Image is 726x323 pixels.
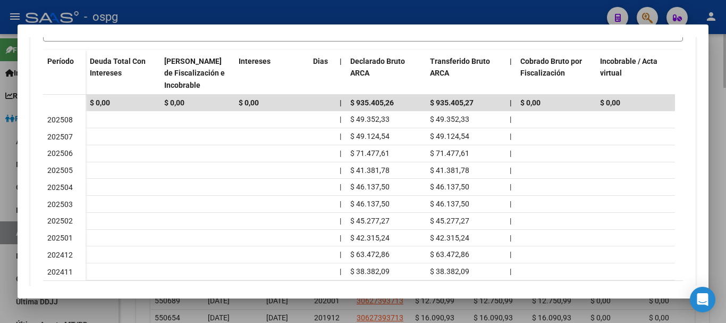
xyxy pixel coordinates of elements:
span: 202501 [47,234,73,242]
li: page 1 [583,285,599,303]
span: | [340,57,342,65]
datatable-header-cell: Declarado Bruto ARCA [346,50,426,97]
span: | [340,115,341,123]
span: | [340,267,341,276]
span: | [510,98,512,107]
span: | [340,132,341,140]
span: | [340,183,341,191]
span: | [340,217,341,225]
span: Intereses [239,57,271,65]
span: $ 63.472,86 [350,250,390,259]
span: | [510,250,511,259]
span: $ 935.405,27 [430,98,474,107]
span: | [340,149,341,158]
datatable-header-cell: Transferido Bruto ARCA [426,50,505,97]
div: 26 total [43,281,169,308]
span: 202503 [47,200,73,209]
span: 202504 [47,183,73,192]
span: $ 45.277,27 [430,217,469,225]
span: $ 41.381,78 [350,166,390,175]
span: | [340,200,341,208]
datatable-header-cell: | [505,50,516,97]
span: | [510,234,511,242]
span: | [340,234,341,242]
span: 202505 [47,166,73,175]
span: 202411 [47,268,73,276]
span: Período [47,57,74,65]
span: $ 42.315,24 [350,234,390,242]
span: $ 0,00 [520,98,541,107]
span: | [510,267,511,276]
span: $ 49.124,54 [430,132,469,140]
span: 202412 [47,251,73,259]
span: Cobrado Bruto por Fiscalización [520,57,582,78]
span: | [510,200,511,208]
span: Declarado Bruto ARCA [350,57,405,78]
span: | [510,57,512,65]
span: | [510,149,511,158]
datatable-header-cell: Intereses [234,50,309,97]
span: $ 71.477,61 [430,149,469,158]
span: | [340,98,342,107]
span: $ 46.137,50 [350,183,390,191]
span: $ 46.137,50 [350,200,390,208]
span: Transferido Bruto ARCA [430,57,490,78]
span: $ 49.352,33 [350,115,390,123]
datatable-header-cell: Deuda Total Con Intereses [86,50,160,97]
span: $ 42.315,24 [430,234,469,242]
span: $ 38.382,09 [430,267,469,276]
span: 202507 [47,132,73,141]
span: $ 45.277,27 [350,217,390,225]
datatable-header-cell: Dias [309,50,335,97]
datatable-header-cell: Período [43,50,86,95]
span: $ 0,00 [600,98,620,107]
datatable-header-cell: Deuda Bruta Neto de Fiscalización e Incobrable [160,50,234,97]
span: $ 46.137,50 [430,183,469,191]
span: $ 0,00 [90,98,110,107]
span: [PERSON_NAME] de Fiscalización e Incobrable [164,57,225,90]
span: | [510,183,511,191]
span: | [340,250,341,259]
li: page 3 [615,285,631,303]
span: $ 41.381,78 [430,166,469,175]
span: | [340,166,341,175]
span: $ 49.124,54 [350,132,390,140]
span: $ 0,00 [239,98,259,107]
span: $ 38.382,09 [350,267,390,276]
datatable-header-cell: Cobrado Bruto por Fiscalización [516,50,596,97]
datatable-header-cell: Incobrable / Acta virtual [596,50,676,97]
span: $ 0,00 [164,98,184,107]
span: $ 46.137,50 [430,200,469,208]
span: $ 71.477,61 [350,149,390,158]
span: | [510,166,511,175]
span: $ 935.405,26 [350,98,394,107]
span: Dias [313,57,328,65]
span: $ 63.472,86 [430,250,469,259]
span: | [510,132,511,140]
span: 202502 [47,217,73,225]
span: Incobrable / Acta virtual [600,57,657,78]
span: 202506 [47,149,73,158]
span: | [510,217,511,225]
span: Deuda Total Con Intereses [90,57,146,78]
datatable-header-cell: | [335,50,346,97]
span: | [510,115,511,123]
span: 202508 [47,115,73,124]
div: Open Intercom Messenger [690,287,715,312]
li: page 2 [599,285,615,303]
span: $ 49.352,33 [430,115,469,123]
